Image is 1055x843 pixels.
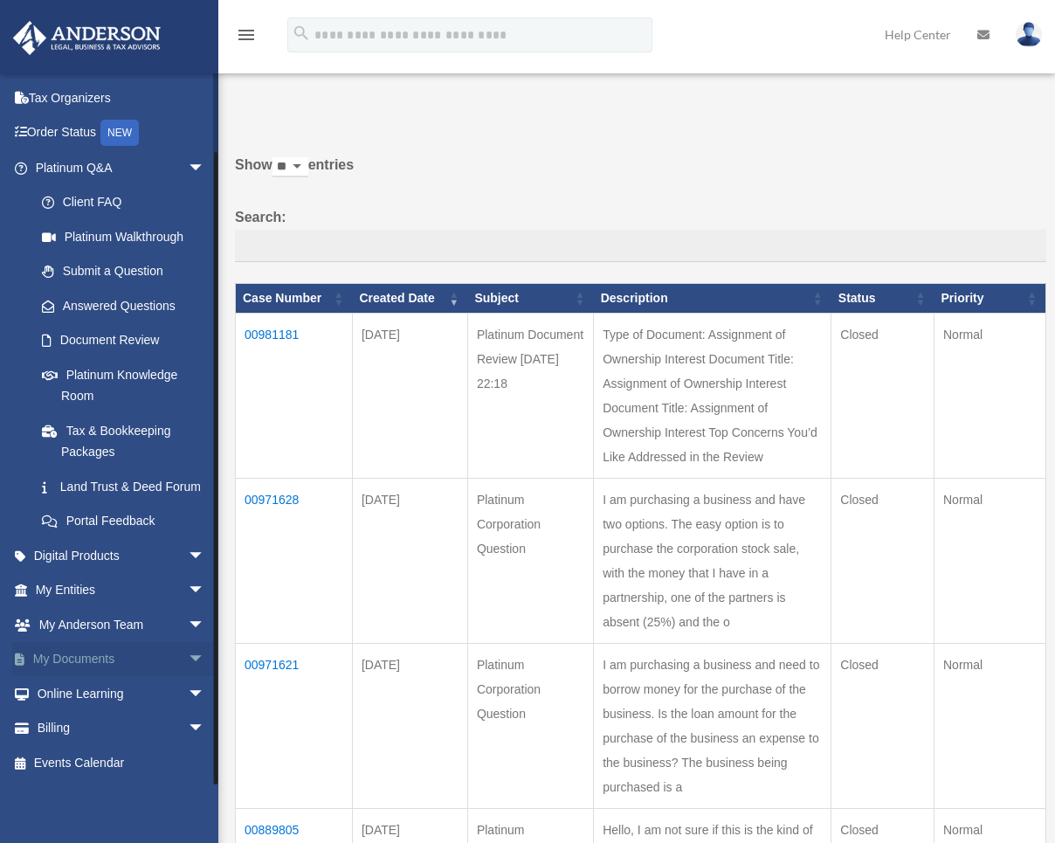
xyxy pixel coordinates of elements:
[100,120,139,146] div: NEW
[12,711,231,746] a: Billingarrow_drop_down
[12,745,231,780] a: Events Calendar
[24,504,223,539] a: Portal Feedback
[188,642,223,678] span: arrow_drop_down
[12,150,223,185] a: Platinum Q&Aarrow_drop_down
[352,314,467,479] td: [DATE]
[188,676,223,712] span: arrow_drop_down
[831,314,934,479] td: Closed
[12,607,231,642] a: My Anderson Teamarrow_drop_down
[467,284,593,314] th: Subject: activate to sort column ascending
[188,573,223,609] span: arrow_drop_down
[235,205,1046,263] label: Search:
[467,644,593,809] td: Platinum Corporation Question
[236,314,353,479] td: 00981181
[934,284,1045,314] th: Priority: activate to sort column ascending
[24,323,223,358] a: Document Review
[24,254,223,289] a: Submit a Question
[934,479,1045,644] td: Normal
[236,644,353,809] td: 00971621
[12,115,231,151] a: Order StatusNEW
[12,642,231,677] a: My Documentsarrow_drop_down
[188,150,223,186] span: arrow_drop_down
[594,314,831,479] td: Type of Document: Assignment of Ownership Interest Document Title: Assignment of Ownership Intere...
[236,24,257,45] i: menu
[24,469,223,504] a: Land Trust & Deed Forum
[467,314,593,479] td: Platinum Document Review [DATE] 22:18
[352,284,467,314] th: Created Date: activate to sort column ascending
[12,538,231,573] a: Digital Productsarrow_drop_down
[594,644,831,809] td: I am purchasing a business and need to borrow money for the purchase of the business. Is the loan...
[934,644,1045,809] td: Normal
[594,479,831,644] td: I am purchasing a business and have two options. The easy option is to purchase the corporation s...
[12,80,231,115] a: Tax Organizers
[24,185,223,220] a: Client FAQ
[24,288,214,323] a: Answered Questions
[934,314,1045,479] td: Normal
[8,21,166,55] img: Anderson Advisors Platinum Portal
[188,711,223,747] span: arrow_drop_down
[352,479,467,644] td: [DATE]
[188,538,223,574] span: arrow_drop_down
[831,644,934,809] td: Closed
[188,607,223,643] span: arrow_drop_down
[292,24,311,43] i: search
[352,644,467,809] td: [DATE]
[236,31,257,45] a: menu
[12,676,231,711] a: Online Learningarrow_drop_down
[236,479,353,644] td: 00971628
[235,230,1046,263] input: Search:
[235,153,1046,195] label: Show entries
[467,479,593,644] td: Platinum Corporation Question
[24,357,223,413] a: Platinum Knowledge Room
[12,573,231,608] a: My Entitiesarrow_drop_down
[236,284,353,314] th: Case Number: activate to sort column ascending
[831,479,934,644] td: Closed
[24,413,223,469] a: Tax & Bookkeeping Packages
[272,157,308,177] select: Showentries
[1016,22,1042,47] img: User Pic
[831,284,934,314] th: Status: activate to sort column ascending
[24,219,223,254] a: Platinum Walkthrough
[594,284,831,314] th: Description: activate to sort column ascending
